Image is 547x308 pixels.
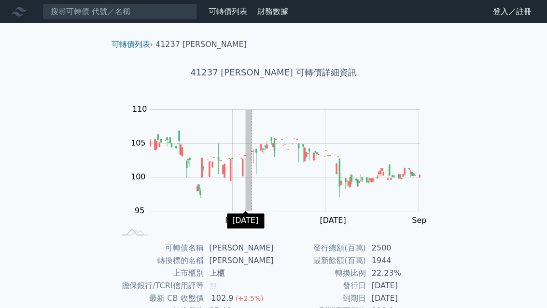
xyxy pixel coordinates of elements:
td: 發行總額(百萬) [274,242,366,254]
tspan: 105 [131,138,146,147]
td: 轉換標的名稱 [115,254,204,267]
td: 發行日 [274,279,366,292]
td: [DATE] [366,279,432,292]
td: 2500 [366,242,432,254]
tspan: 110 [132,104,147,114]
td: 上櫃 [204,267,274,279]
td: 轉換比例 [274,267,366,279]
td: [DATE] [366,292,432,305]
a: 登入／註冊 [485,4,539,19]
td: 到期日 [274,292,366,305]
input: 搜尋可轉債 代號／名稱 [42,3,197,20]
tspan: May [225,216,241,225]
div: 102.9 [210,292,236,305]
tspan: Sep [412,216,426,225]
td: 最新 CB 收盤價 [115,292,204,305]
a: 可轉債列表 [209,7,247,16]
tspan: 100 [131,172,146,181]
td: 22.23% [366,267,432,279]
td: [PERSON_NAME] [204,242,274,254]
td: 最新餘額(百萬) [274,254,366,267]
span: (+2.5%) [235,294,263,302]
li: 41237 [PERSON_NAME] [155,39,247,50]
h1: 41237 [PERSON_NAME] 可轉債詳細資訊 [104,66,444,79]
li: › [112,39,153,50]
td: [PERSON_NAME] [204,254,274,267]
td: 可轉債名稱 [115,242,204,254]
tspan: [DATE] [320,216,346,225]
g: Chart [126,104,435,225]
a: 可轉債列表 [112,40,150,49]
tspan: 95 [135,206,144,215]
td: 1944 [366,254,432,267]
a: 財務數據 [257,7,288,16]
td: 上市櫃別 [115,267,204,279]
span: 無 [210,281,217,290]
td: 擔保銀行/TCRI信用評等 [115,279,204,292]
